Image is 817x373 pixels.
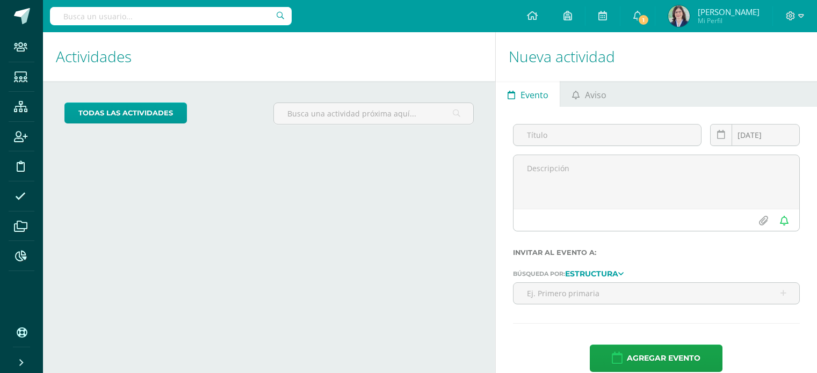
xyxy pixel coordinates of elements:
[274,103,473,124] input: Busca una actividad próxima aquí...
[565,269,618,279] strong: Estructura
[514,283,799,304] input: Ej. Primero primaria
[711,125,799,145] input: Fecha de entrega
[496,81,560,107] a: Evento
[514,125,701,145] input: Título
[513,248,800,257] label: Invitar al evento a:
[565,269,624,277] a: Estructura
[698,16,760,25] span: Mi Perfil
[560,81,618,107] a: Aviso
[509,32,804,81] h1: Nueva actividad
[698,6,760,17] span: [PERSON_NAME]
[520,82,548,108] span: Evento
[638,14,649,26] span: 1
[513,270,565,277] span: Búsqueda por:
[64,103,187,123] a: todas las Actividades
[50,7,292,25] input: Busca un usuario...
[585,82,606,108] span: Aviso
[627,345,700,371] span: Agregar evento
[590,345,722,372] button: Agregar evento
[668,5,690,27] img: d287b3f4ec78f077569923fcdb2be007.png
[56,32,482,81] h1: Actividades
